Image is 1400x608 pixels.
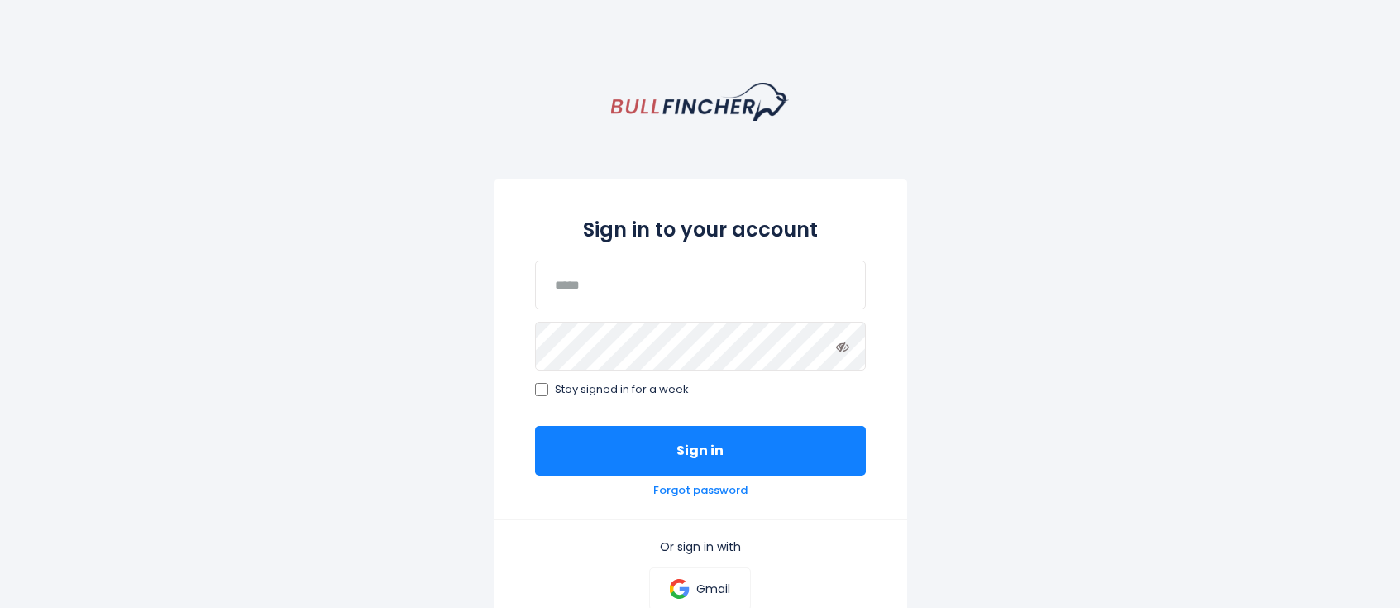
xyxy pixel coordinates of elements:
[535,215,866,244] h2: Sign in to your account
[535,383,548,396] input: Stay signed in for a week
[555,383,689,397] span: Stay signed in for a week
[535,426,866,476] button: Sign in
[535,539,866,554] p: Or sign in with
[653,484,748,498] a: Forgot password
[611,83,789,121] a: homepage
[696,582,730,596] p: Gmail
